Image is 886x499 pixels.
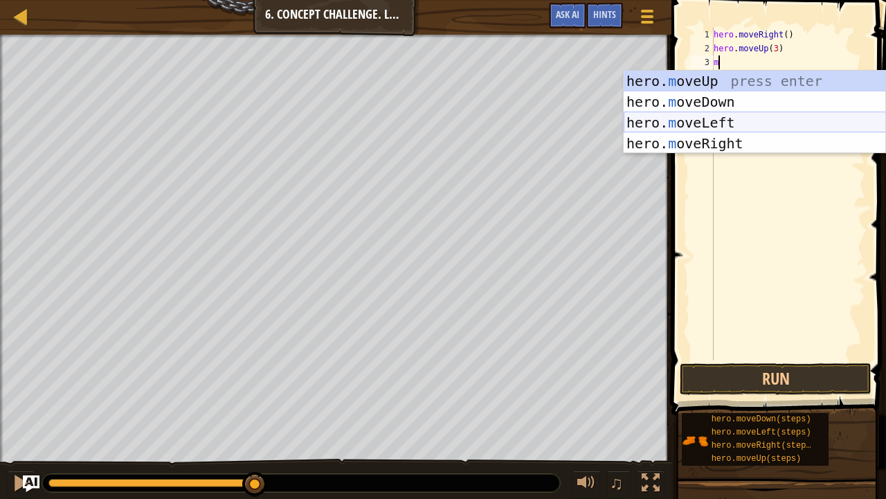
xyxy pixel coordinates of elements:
img: portrait.png [682,428,708,454]
span: hero.moveUp(steps) [712,454,802,464]
div: 4 [691,69,714,83]
button: Ask AI [23,475,39,492]
span: Hints [593,8,616,21]
button: ♫ [607,471,631,499]
div: 1 [691,28,714,42]
button: Run [680,363,871,395]
span: hero.moveDown(steps) [712,414,811,424]
button: Adjust volume [572,471,600,499]
span: ♫ [610,473,624,493]
button: Ctrl + P: Pause [7,471,35,499]
span: hero.moveRight(steps) [712,441,816,450]
div: 2 [691,42,714,55]
div: 3 [691,55,714,69]
button: Show game menu [630,3,664,35]
button: Ask AI [549,3,586,28]
span: Ask AI [556,8,579,21]
span: hero.moveLeft(steps) [712,428,811,437]
button: Toggle fullscreen [637,471,664,499]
